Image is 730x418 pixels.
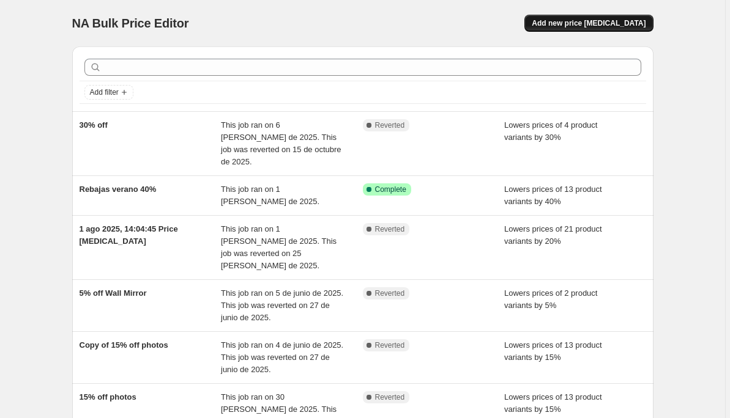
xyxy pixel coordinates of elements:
[504,120,597,142] span: Lowers prices of 4 product variants by 30%
[80,224,178,246] span: 1 ago 2025, 14:04:45 Price [MEDICAL_DATA]
[221,288,343,322] span: This job ran on 5 de junio de 2025. This job was reverted on 27 de junio de 2025.
[504,340,602,362] span: Lowers prices of 13 product variants by 15%
[90,87,119,97] span: Add filter
[504,288,597,310] span: Lowers prices of 2 product variants by 5%
[84,85,133,100] button: Add filter
[221,185,319,206] span: This job ran on 1 [PERSON_NAME] de 2025.
[221,340,343,374] span: This job ran on 4 de junio de 2025. This job was reverted on 27 de junio de 2025.
[532,18,646,28] span: Add new price [MEDICAL_DATA]
[80,392,136,402] span: 15% off photos
[80,185,157,194] span: Rebajas verano 40%
[221,120,341,166] span: This job ran on 6 [PERSON_NAME] de 2025. This job was reverted on 15 de octubre de 2025.
[375,185,406,194] span: Complete
[221,224,337,270] span: This job ran on 1 [PERSON_NAME] de 2025. This job was reverted on 25 [PERSON_NAME] de 2025.
[72,16,189,30] span: NA Bulk Price Editor
[375,224,405,234] span: Reverted
[504,392,602,414] span: Lowers prices of 13 product variants by 15%
[375,340,405,350] span: Reverted
[375,120,405,130] span: Reverted
[504,224,602,246] span: Lowers prices of 21 product variants by 20%
[504,185,602,206] span: Lowers prices of 13 product variants by 40%
[80,340,168,350] span: Copy of 15% off photos
[524,15,653,32] button: Add new price [MEDICAL_DATA]
[80,120,108,130] span: 30% off
[80,288,147,298] span: 5% off Wall Mirror
[375,288,405,298] span: Reverted
[375,392,405,402] span: Reverted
